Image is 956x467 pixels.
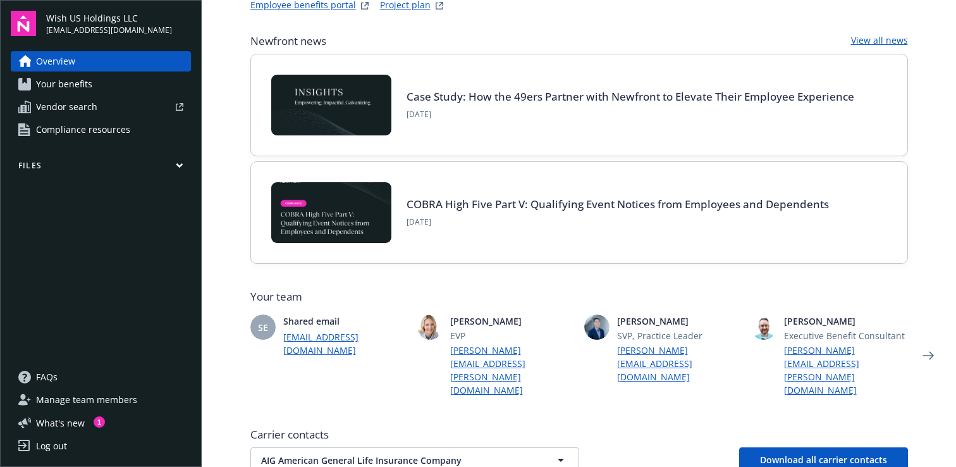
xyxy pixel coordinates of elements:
[36,416,85,430] span: What ' s new
[11,97,191,117] a: Vendor search
[584,314,610,340] img: photo
[617,344,741,383] a: [PERSON_NAME][EMAIL_ADDRESS][DOMAIN_NAME]
[760,454,887,466] span: Download all carrier contacts
[407,109,854,120] span: [DATE]
[11,160,191,176] button: Files
[11,367,191,387] a: FAQs
[784,344,908,397] a: [PERSON_NAME][EMAIL_ADDRESS][PERSON_NAME][DOMAIN_NAME]
[271,182,391,243] img: BLOG-Card Image - Compliance - COBRA High Five Pt 5 - 09-11-25.jpg
[36,436,67,456] div: Log out
[250,289,908,304] span: Your team
[617,329,741,342] span: SVP, Practice Leader
[417,314,443,340] img: photo
[36,120,130,140] span: Compliance resources
[46,25,172,36] span: [EMAIL_ADDRESS][DOMAIN_NAME]
[36,74,92,94] span: Your benefits
[784,314,908,328] span: [PERSON_NAME]
[250,34,326,49] span: Newfront news
[283,314,407,328] span: Shared email
[283,330,407,357] a: [EMAIL_ADDRESS][DOMAIN_NAME]
[11,120,191,140] a: Compliance resources
[36,367,58,387] span: FAQs
[258,321,268,334] span: SE
[46,11,172,25] span: Wish US Holdings LLC
[94,416,105,428] div: 1
[784,329,908,342] span: Executive Benefit Consultant
[918,346,938,366] a: Next
[407,197,829,211] a: COBRA High Five Part V: Qualifying Event Notices from Employees and Dependents
[851,34,908,49] a: View all news
[36,97,97,117] span: Vendor search
[617,314,741,328] span: [PERSON_NAME]
[261,454,524,467] span: AIG American General Life Insurance Company
[11,51,191,72] a: Overview
[450,314,574,328] span: [PERSON_NAME]
[36,51,75,72] span: Overview
[271,75,391,135] img: Card Image - INSIGHTS copy.png
[250,427,908,442] span: Carrier contacts
[11,390,191,410] a: Manage team members
[11,416,105,430] button: What's new1
[407,89,854,104] a: Case Study: How the 49ers Partner with Newfront to Elevate Their Employee Experience
[407,216,829,228] span: [DATE]
[11,11,36,36] img: navigator-logo.svg
[46,11,191,36] button: Wish US Holdings LLC[EMAIL_ADDRESS][DOMAIN_NAME]
[751,314,776,340] img: photo
[450,344,574,397] a: [PERSON_NAME][EMAIL_ADDRESS][PERSON_NAME][DOMAIN_NAME]
[36,390,137,410] span: Manage team members
[450,329,574,342] span: EVP
[11,74,191,94] a: Your benefits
